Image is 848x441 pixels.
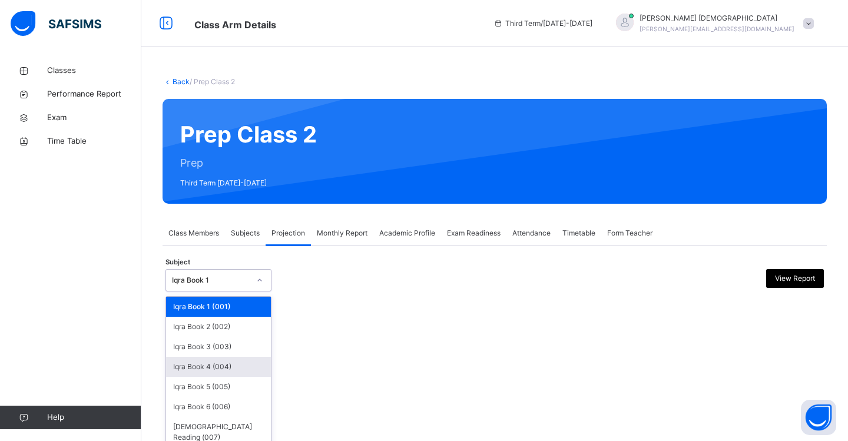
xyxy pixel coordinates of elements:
[775,273,815,284] span: View Report
[166,337,271,357] div: Iqra Book 3 (003)
[231,228,260,238] span: Subjects
[47,65,141,77] span: Classes
[166,397,271,417] div: Iqra Book 6 (006)
[271,228,305,238] span: Projection
[604,13,820,34] div: Muallimah ShahidaNabi
[47,412,141,423] span: Help
[194,19,276,31] span: Class Arm Details
[47,88,141,100] span: Performance Report
[168,228,219,238] span: Class Members
[493,18,592,29] span: session/term information
[173,77,190,86] a: Back
[801,400,836,435] button: Open asap
[317,228,367,238] span: Monthly Report
[640,25,794,32] span: [PERSON_NAME][EMAIL_ADDRESS][DOMAIN_NAME]
[640,13,794,24] span: [PERSON_NAME] [DEMOGRAPHIC_DATA]
[607,228,652,238] span: Form Teacher
[190,77,235,86] span: / Prep Class 2
[166,317,271,337] div: Iqra Book 2 (002)
[166,357,271,377] div: Iqra Book 4 (004)
[166,377,271,397] div: Iqra Book 5 (005)
[379,228,435,238] span: Academic Profile
[165,257,190,267] span: Subject
[562,228,595,238] span: Timetable
[512,228,551,238] span: Attendance
[47,135,141,147] span: Time Table
[47,112,141,124] span: Exam
[172,275,250,286] div: Iqra Book 1
[166,297,271,317] div: Iqra Book 1 (001)
[447,228,501,238] span: Exam Readiness
[11,11,101,36] img: safsims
